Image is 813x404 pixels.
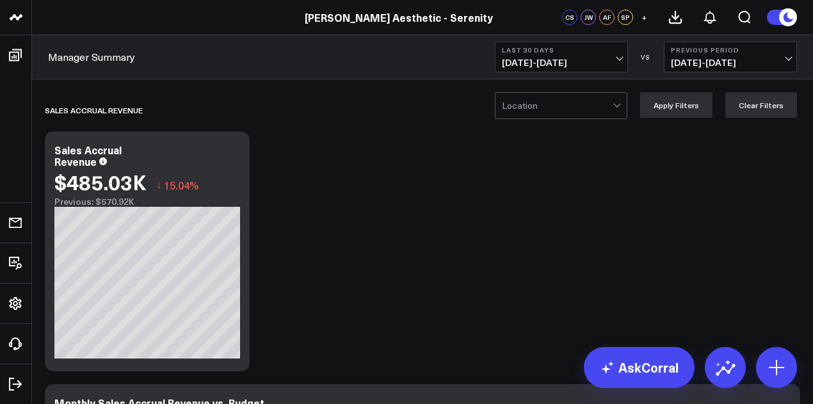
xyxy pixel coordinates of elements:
[48,50,135,64] a: Manager Summary
[636,10,652,25] button: +
[502,58,621,68] span: [DATE] - [DATE]
[54,143,122,168] div: Sales Accrual Revenue
[584,347,695,388] a: AskCorral
[599,10,615,25] div: AF
[671,46,790,54] b: Previous Period
[725,92,797,118] button: Clear Filters
[156,177,161,193] span: ↓
[641,13,647,22] span: +
[54,170,147,193] div: $485.03K
[305,10,493,24] a: [PERSON_NAME] Aesthetic - Serenity
[54,197,240,207] div: Previous: $570.92K
[671,58,790,68] span: [DATE] - [DATE]
[45,95,143,125] div: Sales Accrual Revenue
[562,10,577,25] div: CS
[640,92,712,118] button: Apply Filters
[164,178,199,192] span: 15.04%
[618,10,633,25] div: SP
[581,10,596,25] div: JW
[495,42,628,72] button: Last 30 Days[DATE]-[DATE]
[634,53,657,61] div: VS
[502,46,621,54] b: Last 30 Days
[664,42,797,72] button: Previous Period[DATE]-[DATE]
